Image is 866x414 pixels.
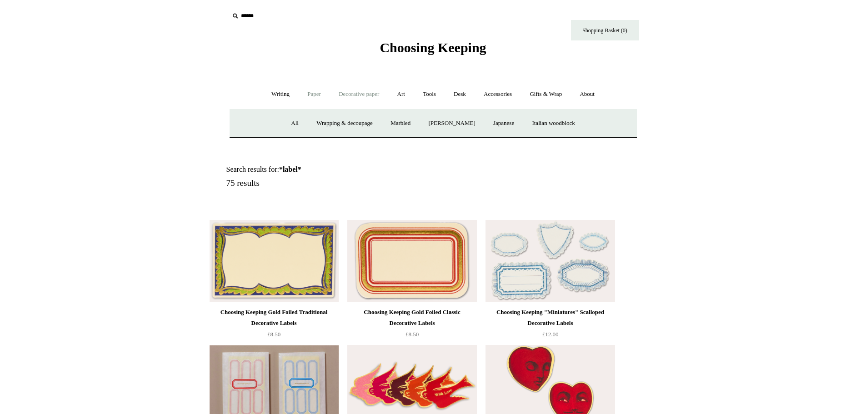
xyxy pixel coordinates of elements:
a: Choosing Keeping Gold Foiled Classic Decorative Labels £8.50 [347,307,476,344]
a: Decorative paper [330,82,387,106]
a: Choosing Keeping Gold Foiled Traditional Decorative Labels Choosing Keeping Gold Foiled Tradition... [210,220,339,302]
img: Choosing Keeping "Miniatures" Scalloped Decorative Labels [486,220,615,302]
a: Accessories [476,82,520,106]
a: All [283,111,307,135]
div: Choosing Keeping Gold Foiled Classic Decorative Labels [350,307,474,329]
img: Choosing Keeping Gold Foiled Traditional Decorative Labels [210,220,339,302]
h1: Search results for: [226,165,444,174]
a: Choosing Keeping "Miniatures" Scalloped Decorative Labels £12.00 [486,307,615,344]
a: Choosing Keeping Gold Foiled Classic Decorative Labels Choosing Keeping Gold Foiled Classic Decor... [347,220,476,302]
a: Choosing Keeping [380,47,486,54]
a: Shopping Basket (0) [571,20,639,40]
a: Paper [299,82,329,106]
a: Marbled [382,111,419,135]
div: Choosing Keeping "Miniatures" Scalloped Decorative Labels [488,307,612,329]
a: Wrapping & decoupage [308,111,381,135]
a: [PERSON_NAME] [420,111,483,135]
span: £8.50 [405,331,419,338]
a: Art [389,82,413,106]
a: Writing [263,82,298,106]
a: About [571,82,603,106]
a: Choosing Keeping Gold Foiled Traditional Decorative Labels £8.50 [210,307,339,344]
a: Japanese [485,111,522,135]
span: £8.50 [267,331,280,338]
h5: 75 results [226,178,444,189]
a: Gifts & Wrap [521,82,570,106]
a: Desk [446,82,474,106]
a: Tools [415,82,444,106]
span: Choosing Keeping [380,40,486,55]
a: Italian woodblock [524,111,583,135]
span: £12.00 [542,331,559,338]
div: Choosing Keeping Gold Foiled Traditional Decorative Labels [212,307,336,329]
a: Choosing Keeping "Miniatures" Scalloped Decorative Labels Choosing Keeping "Miniatures" Scalloped... [486,220,615,302]
img: Choosing Keeping Gold Foiled Classic Decorative Labels [347,220,476,302]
